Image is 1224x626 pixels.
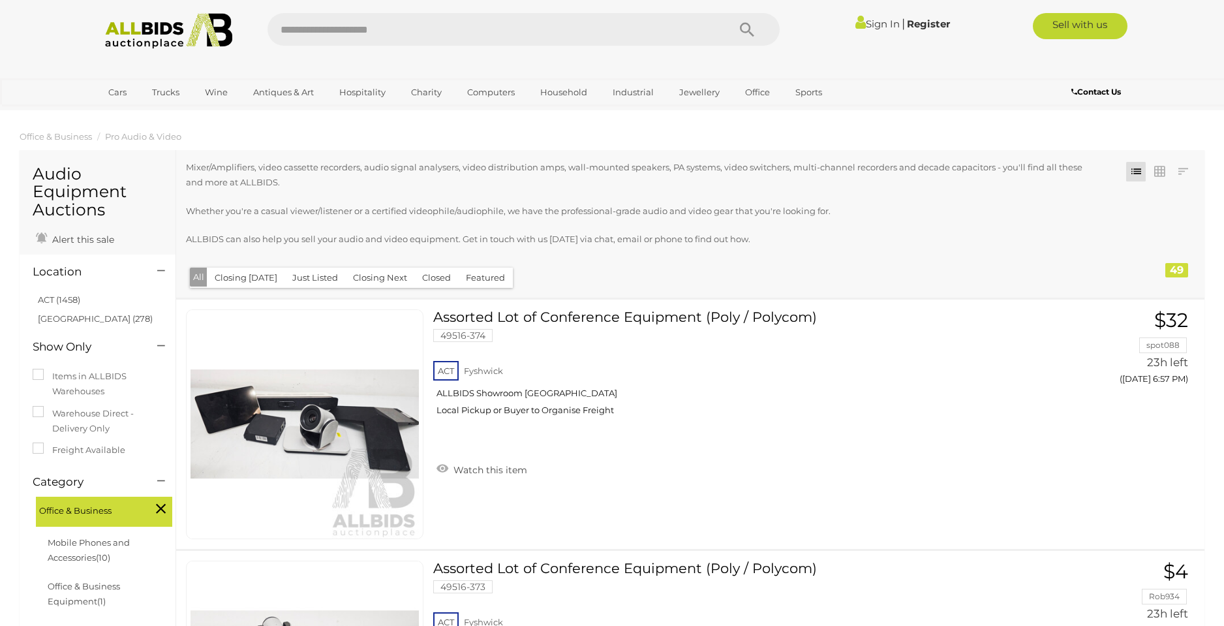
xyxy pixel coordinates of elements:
button: All [190,268,207,287]
a: [GEOGRAPHIC_DATA] (278) [38,313,153,324]
b: Contact Us [1071,87,1121,97]
a: Computers [459,82,523,103]
span: | [902,16,905,31]
label: Warehouse Direct - Delivery Only [33,406,162,437]
a: Trucks [144,82,188,103]
a: Sports [787,82,831,103]
h4: Category [33,476,138,488]
span: Alert this sale [49,234,114,245]
a: Watch this item [433,459,530,478]
a: ACT (1458) [38,294,80,305]
span: (1) [97,596,106,606]
a: Assorted Lot of Conference Equipment (Poly / Polycom) 49516-374 ACT Fyshwick ALLBIDS Showroom [GE... [443,309,1023,426]
span: Office & Business [39,500,137,518]
img: Allbids.com.au [98,13,239,49]
button: Closing Next [345,268,415,288]
a: Cars [100,82,135,103]
a: Alert this sale [33,228,117,248]
div: 49 [1165,263,1188,277]
a: Wine [196,82,236,103]
button: Search [714,13,780,46]
a: Register [907,18,950,30]
a: Industrial [604,82,662,103]
a: Household [532,82,596,103]
a: Mobile Phones and Accessories(10) [48,537,130,563]
p: Mixer/Amplifiers, video cassette recorders, audio signal analysers, video distribution amps, wall... [186,160,1101,191]
span: $32 [1154,308,1188,332]
a: [GEOGRAPHIC_DATA] [100,103,209,125]
img: 49516-374a.jpg [191,310,419,539]
button: Featured [458,268,513,288]
a: Contact Us [1071,85,1124,99]
a: Office & Business [20,131,92,142]
p: Whether you're a casual viewer/listener or a certified videophile/audiophile, we have the profess... [186,204,1101,219]
a: Hospitality [331,82,394,103]
button: Closing [DATE] [207,268,285,288]
a: Pro Audio & Video [105,131,181,142]
a: Office [737,82,778,103]
a: Office & Business Equipment(1) [48,581,120,606]
h4: Location [33,266,138,278]
a: Jewellery [671,82,728,103]
h4: Show Only [33,341,138,353]
a: Antiques & Art [245,82,322,103]
label: Freight Available [33,443,125,458]
a: $32 spot088 23h left ([DATE] 6:57 PM) [1043,309,1191,391]
label: Items in ALLBIDS Warehouses [33,369,162,399]
span: Watch this item [450,464,527,476]
span: $4 [1163,559,1188,584]
span: (10) [96,552,110,563]
button: Closed [414,268,459,288]
a: Sell with us [1033,13,1127,39]
button: Just Listed [284,268,346,288]
h1: Audio Equipment Auctions [33,165,162,219]
p: ALLBIDS can also help you sell your audio and video equipment. Get in touch with us [DATE] via ch... [186,232,1101,247]
a: Sign In [855,18,900,30]
a: Charity [403,82,450,103]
